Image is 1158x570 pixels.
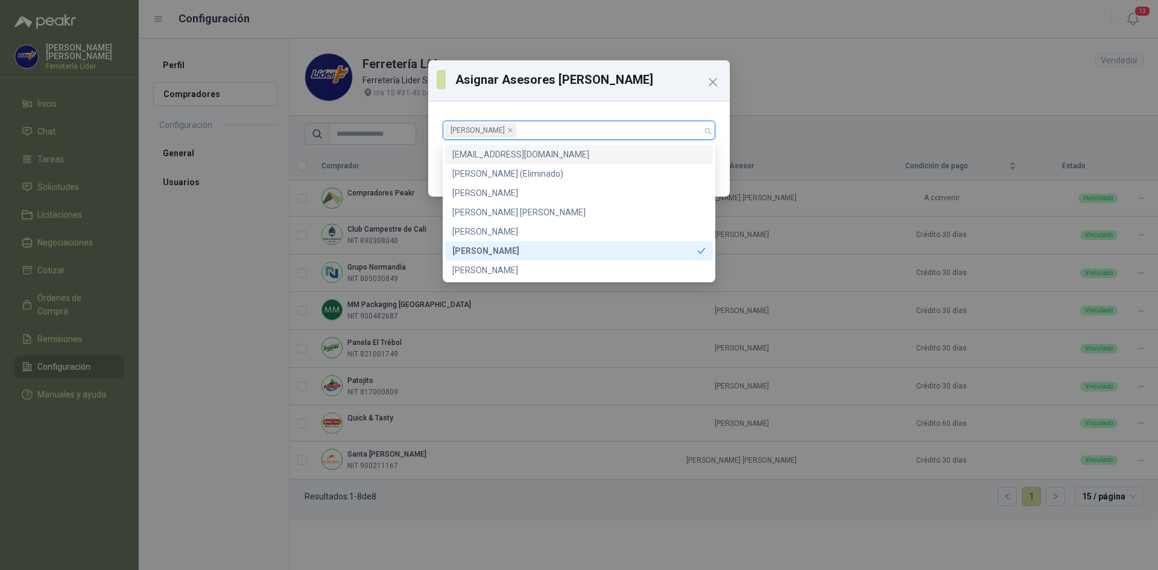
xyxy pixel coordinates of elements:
span: [PERSON_NAME] [451,124,505,137]
div: [PERSON_NAME] [PERSON_NAME] [452,206,706,219]
div: [PERSON_NAME] [452,225,706,238]
span: miguel arce [445,123,516,138]
h3: Asignar Asesores [PERSON_NAME] [455,71,721,89]
div: [PERSON_NAME] (Eliminado) [452,167,706,180]
div: [PERSON_NAME] [452,264,706,277]
span: check [697,247,706,255]
div: Daniel Salas (Eliminado) [445,164,713,183]
div: andresleal@ferreterialider.com [445,145,713,164]
button: Close [703,72,723,92]
div: mirlay corredo [445,261,713,280]
div: [PERSON_NAME] [452,186,706,200]
span: close [507,127,513,133]
div: jhonny julian calderon [445,203,713,222]
div: JHOAN ERAZO [445,183,713,203]
div: [EMAIL_ADDRESS][DOMAIN_NAME] [452,148,706,161]
div: Luis Martinez [445,222,713,241]
div: miguel arce [445,241,713,261]
div: [PERSON_NAME] [452,244,697,258]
